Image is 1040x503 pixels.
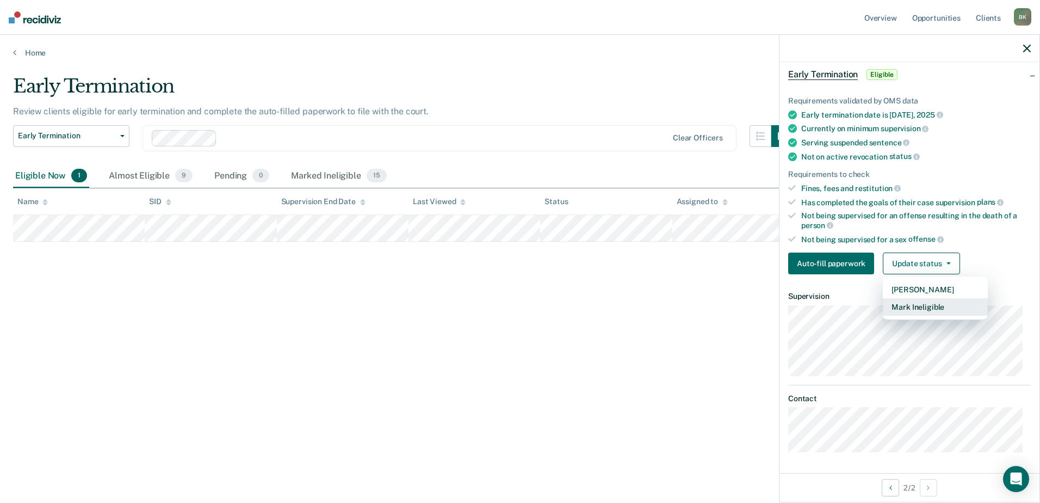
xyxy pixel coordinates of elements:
span: 0 [252,169,269,183]
dt: Supervision [788,292,1031,301]
div: Clear officers [673,133,723,143]
p: Review clients eligible for early termination and complete the auto-filled paperwork to file with... [13,106,429,116]
button: Mark Ineligible [883,298,988,316]
div: Early TerminationEligible [779,57,1039,92]
img: Recidiviz [9,11,61,23]
span: person [801,221,833,230]
div: Early termination date is [DATE], [801,110,1031,120]
button: Previous Opportunity [882,479,899,496]
span: Eligible [866,69,897,80]
div: Requirements to check [788,170,1031,179]
div: Fines, fees and [801,183,1031,193]
button: Next Opportunity [920,479,937,496]
div: Has completed the goals of their case supervision [801,198,1031,207]
div: Open Intercom Messenger [1003,466,1029,492]
span: plans [977,198,1004,206]
a: Home [13,48,1027,58]
button: [PERSON_NAME] [883,281,988,298]
span: Early Termination [788,69,858,80]
div: Name [17,197,48,206]
span: 2025 [917,111,943,119]
span: status [889,152,920,161]
div: Not being supervised for an offense resulting in the death of a [801,211,1031,230]
span: supervision [881,124,928,133]
button: Auto-fill paperwork [788,253,874,274]
div: Currently on minimum [801,124,1031,133]
div: Last Viewed [413,197,466,206]
span: restitution [855,184,901,193]
div: B K [1014,8,1031,26]
div: Almost Eligible [107,164,195,188]
div: Pending [212,164,271,188]
span: 15 [367,169,387,183]
div: 2 / 2 [779,473,1039,502]
div: SID [149,197,171,206]
span: Early Termination [18,131,116,140]
div: Requirements validated by OMS data [788,96,1031,106]
div: Marked Ineligible [289,164,388,188]
div: Eligible Now [13,164,89,188]
a: Navigate to form link [788,253,878,274]
div: Not being supervised for a sex [801,235,1031,244]
div: Assigned to [677,197,728,206]
div: Not on active revocation [801,152,1031,162]
div: Early Termination [13,75,793,106]
span: 9 [175,169,193,183]
div: Serving suspended [801,138,1031,148]
span: sentence [869,138,910,147]
div: Status [544,197,568,206]
div: Supervision End Date [281,197,366,206]
span: offense [908,235,944,243]
button: Update status [883,253,959,274]
dt: Contact [788,394,1031,403]
span: 1 [71,169,87,183]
